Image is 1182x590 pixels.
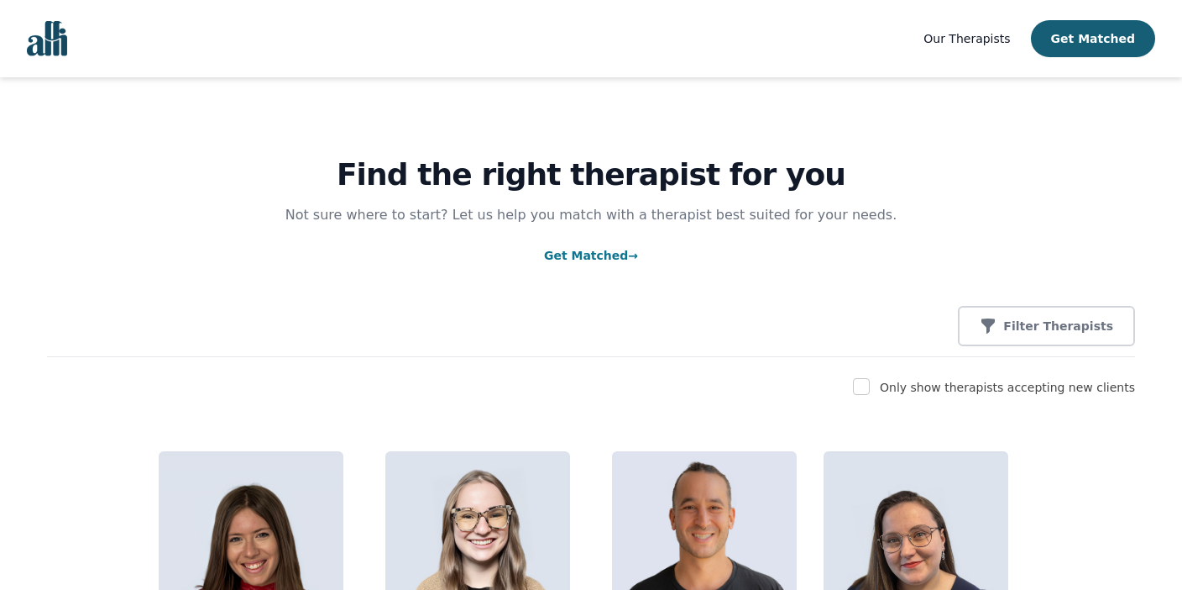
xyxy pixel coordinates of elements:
label: Only show therapists accepting new clients [880,381,1135,394]
p: Filter Therapists [1003,318,1113,335]
img: alli logo [27,21,67,56]
span: → [628,249,638,262]
h1: Find the right therapist for you [47,158,1135,192]
a: Get Matched [544,249,638,262]
button: Get Matched [1031,20,1155,57]
p: Not sure where to start? Let us help you match with a therapist best suited for your needs. [269,205,913,225]
span: Our Therapists [923,32,1010,45]
button: Filter Therapists [958,306,1135,346]
a: Our Therapists [923,29,1010,49]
